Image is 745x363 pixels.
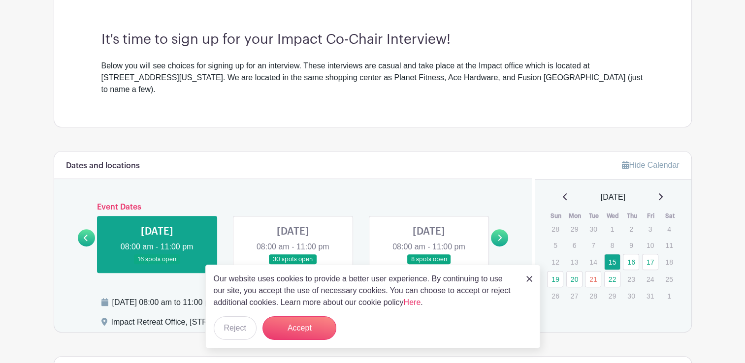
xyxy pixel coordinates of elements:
p: 18 [661,254,677,270]
h3: It's time to sign up for your Impact Co-Chair Interview! [101,31,644,48]
p: 31 [642,288,658,303]
p: 26 [547,288,563,303]
a: 17 [642,254,658,270]
p: 27 [566,288,583,303]
p: 24 [642,272,658,287]
div: Below you will see choices for signing up for an interview. These interviews are casual and take ... [101,60,644,95]
p: 30 [623,288,639,303]
a: Here [404,298,421,306]
p: 8 [604,238,620,253]
img: close_button-5f87c8562297e5c2d7936805f587ecaba9071eb48480494691a3f1689db116b3.svg [526,276,532,282]
th: Thu [622,211,642,221]
a: 16 [623,254,639,270]
div: [DATE] 08:00 am to 11:00 pm [112,297,376,308]
a: 20 [566,271,583,287]
p: 29 [604,288,620,303]
th: Wed [604,211,623,221]
h6: Event Dates [95,203,491,212]
p: 14 [585,254,601,270]
p: 10 [642,238,658,253]
h6: Dates and locations [66,161,140,171]
th: Mon [566,211,585,221]
a: 19 [547,271,563,287]
p: 13 [566,254,583,270]
p: 25 [661,272,677,287]
button: Reject [214,316,257,340]
p: 5 [547,238,563,253]
a: 15 [604,254,620,270]
p: 29 [566,221,583,237]
p: 30 [585,221,601,237]
p: 2 [623,221,639,237]
p: 4 [661,221,677,237]
th: Tue [584,211,604,221]
p: 7 [585,238,601,253]
a: Hide Calendar [622,161,679,169]
span: [DATE] [601,191,625,203]
p: 28 [547,221,563,237]
p: 28 [585,288,601,303]
p: 1 [604,221,620,237]
button: Accept [262,316,336,340]
p: 9 [623,238,639,253]
th: Sun [547,211,566,221]
p: 23 [623,272,639,287]
div: Impact Retreat Office, [STREET_ADDRESS][US_STATE] [111,316,312,332]
th: Sat [660,211,680,221]
p: 3 [642,221,658,237]
p: 12 [547,254,563,270]
p: 1 [661,288,677,303]
p: 11 [661,238,677,253]
a: 22 [604,271,620,287]
p: Our website uses cookies to provide a better user experience. By continuing to use our site, you ... [214,273,516,308]
a: 21 [585,271,601,287]
p: 6 [566,238,583,253]
th: Fri [642,211,661,221]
